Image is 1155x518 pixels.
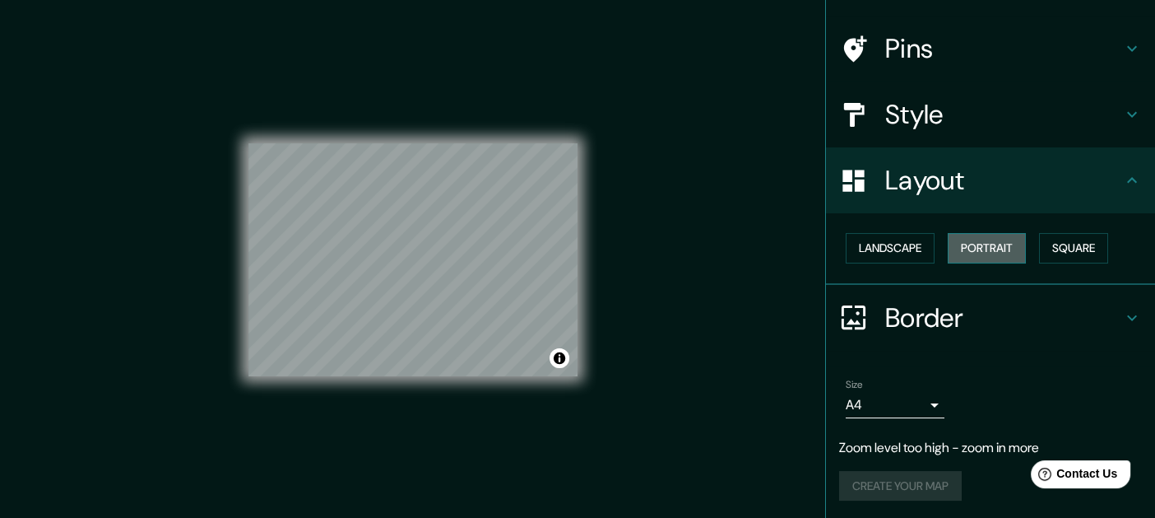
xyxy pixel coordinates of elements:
p: Zoom level too high - zoom in more [839,438,1142,458]
button: Portrait [948,233,1026,264]
h4: Border [885,301,1122,334]
button: Landscape [846,233,935,264]
div: Style [826,82,1155,147]
h4: Pins [885,32,1122,65]
button: Toggle attribution [550,348,569,368]
div: Border [826,285,1155,351]
button: Square [1039,233,1108,264]
div: Pins [826,16,1155,82]
label: Size [846,377,863,391]
div: A4 [846,392,944,418]
h4: Layout [885,164,1122,197]
div: Layout [826,147,1155,213]
canvas: Map [248,143,577,376]
iframe: Help widget launcher [1009,454,1137,500]
h4: Style [885,98,1122,131]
